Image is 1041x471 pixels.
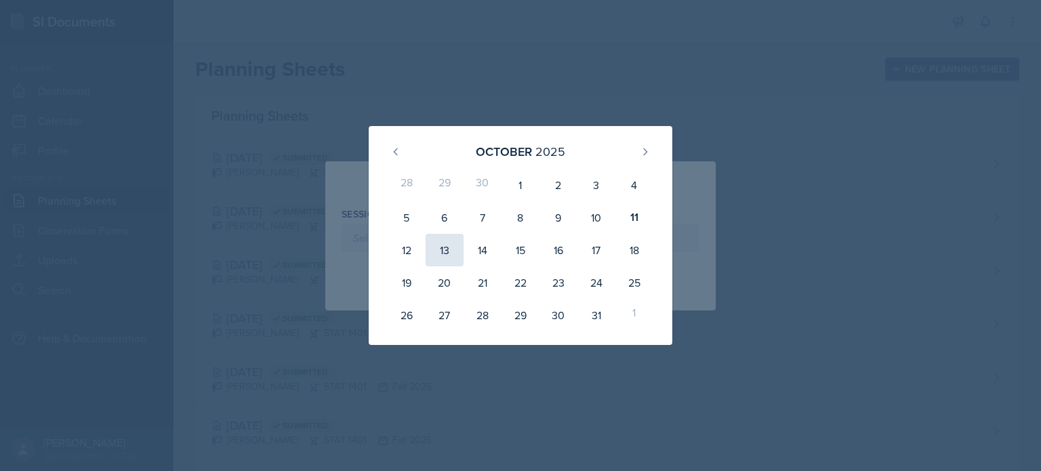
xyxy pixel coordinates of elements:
[539,234,577,266] div: 16
[426,234,464,266] div: 13
[502,169,539,201] div: 1
[388,201,426,234] div: 5
[464,169,502,201] div: 30
[615,266,653,299] div: 25
[577,201,615,234] div: 10
[426,266,464,299] div: 20
[426,169,464,201] div: 29
[615,299,653,331] div: 1
[388,169,426,201] div: 28
[426,201,464,234] div: 6
[577,266,615,299] div: 24
[464,234,502,266] div: 14
[476,142,532,161] div: October
[426,299,464,331] div: 27
[502,299,539,331] div: 29
[615,234,653,266] div: 18
[577,169,615,201] div: 3
[464,299,502,331] div: 28
[502,201,539,234] div: 8
[577,299,615,331] div: 31
[464,266,502,299] div: 21
[539,299,577,331] div: 30
[615,169,653,201] div: 4
[388,234,426,266] div: 12
[535,142,565,161] div: 2025
[615,201,653,234] div: 11
[388,299,426,331] div: 26
[539,201,577,234] div: 9
[577,234,615,266] div: 17
[502,266,539,299] div: 22
[464,201,502,234] div: 7
[388,266,426,299] div: 19
[539,266,577,299] div: 23
[539,169,577,201] div: 2
[502,234,539,266] div: 15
